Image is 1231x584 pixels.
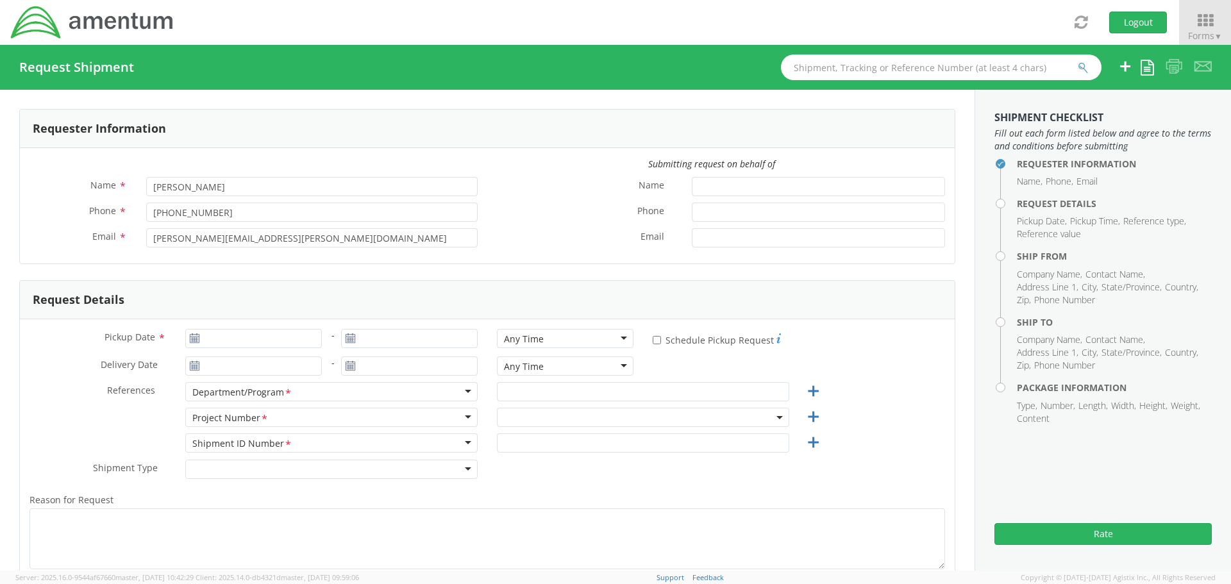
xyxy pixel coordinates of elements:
[1034,359,1095,372] li: Phone Number
[107,384,155,396] span: References
[1017,294,1031,306] li: Zip
[1017,251,1212,261] h4: Ship From
[1017,199,1212,208] h4: Request Details
[653,336,661,344] input: Schedule Pickup Request
[101,358,158,373] span: Delivery Date
[1017,412,1050,425] li: Content
[1017,359,1031,372] li: Zip
[653,331,781,347] label: Schedule Pickup Request
[1123,215,1186,228] li: Reference type
[192,386,292,399] div: Department/Program
[1082,281,1098,294] li: City
[994,523,1212,545] button: Rate
[1165,346,1198,359] li: Country
[692,572,724,582] a: Feedback
[504,360,544,373] div: Any Time
[1082,346,1098,359] li: City
[1046,175,1073,188] li: Phone
[1017,383,1212,392] h4: Package Information
[19,60,134,74] h4: Request Shipment
[1017,268,1082,281] li: Company Name
[10,4,175,40] img: dyn-intl-logo-049831509241104b2a82.png
[1017,281,1078,294] li: Address Line 1
[192,412,269,425] div: Project Number
[1021,572,1216,583] span: Copyright © [DATE]-[DATE] Agistix Inc., All Rights Reserved
[648,158,775,170] i: Submitting request on behalf of
[1085,268,1145,281] li: Contact Name
[1017,215,1067,228] li: Pickup Date
[196,572,359,582] span: Client: 2025.14.0-db4321d
[89,204,116,217] span: Phone
[90,179,116,191] span: Name
[1017,159,1212,169] h4: Requester Information
[637,204,664,219] span: Phone
[105,331,155,343] span: Pickup Date
[1101,346,1162,359] li: State/Province
[504,333,544,346] div: Any Time
[1017,175,1043,188] li: Name
[994,112,1212,124] h3: Shipment Checklist
[657,572,684,582] a: Support
[1214,31,1222,42] span: ▼
[1085,333,1145,346] li: Contact Name
[192,437,292,451] div: Shipment ID Number
[994,127,1212,153] span: Fill out each form listed below and agree to the terms and conditions before submitting
[1171,399,1200,412] li: Weight
[1165,281,1198,294] li: Country
[1188,29,1222,42] span: Forms
[92,230,116,242] span: Email
[639,179,664,194] span: Name
[1017,317,1212,327] h4: Ship To
[33,122,166,135] h3: Requester Information
[1101,281,1162,294] li: State/Province
[33,294,124,306] h3: Request Details
[1078,399,1108,412] li: Length
[1017,228,1081,240] li: Reference value
[1076,175,1098,188] li: Email
[1139,399,1168,412] li: Height
[1017,333,1082,346] li: Company Name
[1109,12,1167,33] button: Logout
[1070,215,1120,228] li: Pickup Time
[1041,399,1075,412] li: Number
[1017,399,1037,412] li: Type
[115,572,194,582] span: master, [DATE] 10:42:29
[1017,346,1078,359] li: Address Line 1
[281,572,359,582] span: master, [DATE] 09:59:06
[1111,399,1136,412] li: Width
[781,54,1101,80] input: Shipment, Tracking or Reference Number (at least 4 chars)
[15,572,194,582] span: Server: 2025.16.0-9544af67660
[1034,294,1095,306] li: Phone Number
[93,462,158,476] span: Shipment Type
[29,494,113,506] span: Reason for Request
[641,230,664,245] span: Email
